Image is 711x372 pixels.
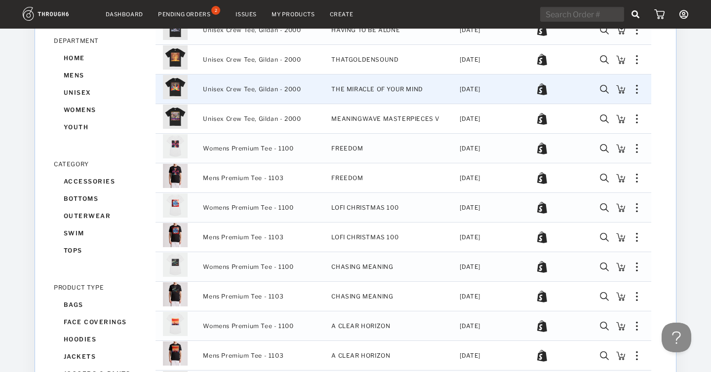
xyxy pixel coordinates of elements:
span: Unisex Crew Tee, Gildan - 2000 [203,53,301,66]
img: meatball_vertical.0c7b41df.svg [636,144,638,153]
span: [DATE] [460,290,480,303]
span: [DATE] [460,53,480,66]
div: Pending Orders [158,11,210,18]
img: icon_shopify_bw.0ed37217.svg [537,113,548,125]
div: CATEGORY [54,160,148,168]
img: icon_search.981774d6.svg [600,203,609,212]
img: 1584_Thumb_891deadefc6a47c3a46d362ba6311efa-584-.png [163,223,188,247]
div: Press SPACE to select this row. [156,341,651,371]
span: Unisex Crew Tee, Gildan - 2000 [203,112,301,125]
img: meatball_vertical.0c7b41df.svg [636,85,638,94]
div: home [54,49,148,67]
div: 2 [211,6,220,15]
div: Press SPACE to select this row. [156,163,651,193]
img: icon_search.981774d6.svg [600,322,609,331]
img: icon_search.981774d6.svg [600,292,609,301]
img: icon_shopify_bw.0ed37217.svg [537,350,548,362]
img: 1584_Thumb_0a7b7b9df6504bbf9d04bcf9b918cf1d-584-.png [163,74,188,99]
img: icon_search.981774d6.svg [600,233,609,242]
a: Dashboard [106,11,143,18]
img: meatball_vertical.0c7b41df.svg [636,322,638,331]
div: youth [54,118,148,136]
div: hoodies [54,331,148,348]
span: [DATE] [460,231,480,244]
span: [DATE] [460,142,480,155]
img: icon_search.981774d6.svg [600,174,609,183]
a: Pending Orders2 [158,10,221,19]
img: icon_search.981774d6.svg [600,26,609,35]
img: icon_shopify_bw.0ed37217.svg [537,24,548,36]
span: Mens Premium Tee - 1103 [203,172,283,185]
img: 1584_Thumb_a5af2f3af16e4d2db4848f7c0f5ca2e0-584-.png [163,134,188,158]
span: LOFI CHRISTMAS 100 [331,193,446,222]
div: accessories [54,173,148,190]
img: icon_add_to_cart.3722cea2.svg [616,144,625,153]
div: tops [54,242,148,259]
img: icon_shopify_bw.0ed37217.svg [537,143,548,154]
span: [DATE] [460,349,480,362]
img: icon_add_to_cart.3722cea2.svg [616,26,625,35]
img: icon_add_to_cart.3722cea2.svg [616,292,625,301]
span: THATGOLDENSOUND [331,45,446,74]
span: [DATE] [460,112,480,125]
img: 3584_Thumb_a42994a67eab40e3b55e674b9a239ec3-584-.png [163,311,188,336]
img: meatball_vertical.0c7b41df.svg [636,292,638,301]
span: Mens Premium Tee - 1103 [203,290,283,303]
span: Unisex Crew Tee, Gildan - 2000 [203,83,301,96]
img: icon_shopify_bw.0ed37217.svg [537,172,548,184]
img: meatball_vertical.0c7b41df.svg [636,351,638,360]
div: Press SPACE to select this row. [156,45,651,74]
span: Mens Premium Tee - 1103 [203,349,283,362]
img: icon_shopify_bw.0ed37217.svg [537,320,548,332]
div: unisex [54,84,148,101]
div: Press SPACE to select this row. [156,282,651,311]
img: icon_add_to_cart.3722cea2.svg [616,85,625,94]
div: bottoms [54,190,148,207]
img: icon_add_to_cart.3722cea2.svg [616,203,625,212]
a: Create [330,11,354,18]
img: icon_add_to_cart.3722cea2.svg [616,114,625,123]
span: CHASING MEANING [331,253,446,281]
div: face coverings [54,313,148,331]
span: Womens Premium Tee - 1100 [203,201,293,214]
a: Issues [236,11,257,18]
img: icon_add_to_cart.3722cea2.svg [616,233,625,242]
span: [DATE] [460,260,480,273]
img: meatball_vertical.0c7b41df.svg [636,55,638,64]
img: icon_search.981774d6.svg [600,85,609,94]
img: meatball_vertical.0c7b41df.svg [636,262,638,271]
div: DEPARTMENT [54,37,148,44]
div: Press SPACE to select this row. [156,15,651,45]
span: [DATE] [460,83,480,96]
img: 1584_Thumb_36fcdb6b872d49d5a262abdcbf48e626-584-.png [163,104,188,129]
img: icon_add_to_cart.3722cea2.svg [616,55,625,64]
iframe: Help Scout Beacon - Open [662,323,691,352]
img: icon_shopify_bw.0ed37217.svg [537,54,548,66]
img: icon_search.981774d6.svg [600,55,609,64]
span: A CLEAR HORIZON [331,312,446,340]
img: icon_add_to_cart.3722cea2.svg [616,322,625,331]
img: icon_shopify_bw.0ed37217.svg [537,291,548,302]
img: icon_add_to_cart.3722cea2.svg [616,174,625,183]
img: meatball_vertical.0c7b41df.svg [636,233,638,242]
div: bags [54,296,148,313]
div: mens [54,67,148,84]
div: Press SPACE to select this row. [156,252,651,282]
img: logo.1c10ca64.svg [23,7,91,21]
img: icon_search.981774d6.svg [600,351,609,360]
img: 1584_Thumb_1fb0758be7d24b8ca981c57a40aadbdd-584-.png [163,45,188,70]
span: LOFI CHRISTMAS 100 [331,223,446,251]
div: Press SPACE to select this row. [156,193,651,223]
span: Womens Premium Tee - 1100 [203,142,293,155]
div: Press SPACE to select this row. [156,311,651,341]
img: icon_shopify_bw.0ed37217.svg [537,83,548,95]
div: womens [54,101,148,118]
img: 1584_Thumb_cbc6ab8e3b1341c59206cb4028fcd2cf-584-.png [163,282,188,306]
img: icon_search.981774d6.svg [600,262,609,271]
img: icon_add_to_cart.3722cea2.svg [616,351,625,360]
img: icon_search.981774d6.svg [600,114,609,123]
img: meatball_vertical.0c7b41df.svg [636,174,638,183]
a: My Products [272,11,315,18]
img: icon_shopify_bw.0ed37217.svg [537,261,548,273]
span: CHASING MEANING [331,282,446,310]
